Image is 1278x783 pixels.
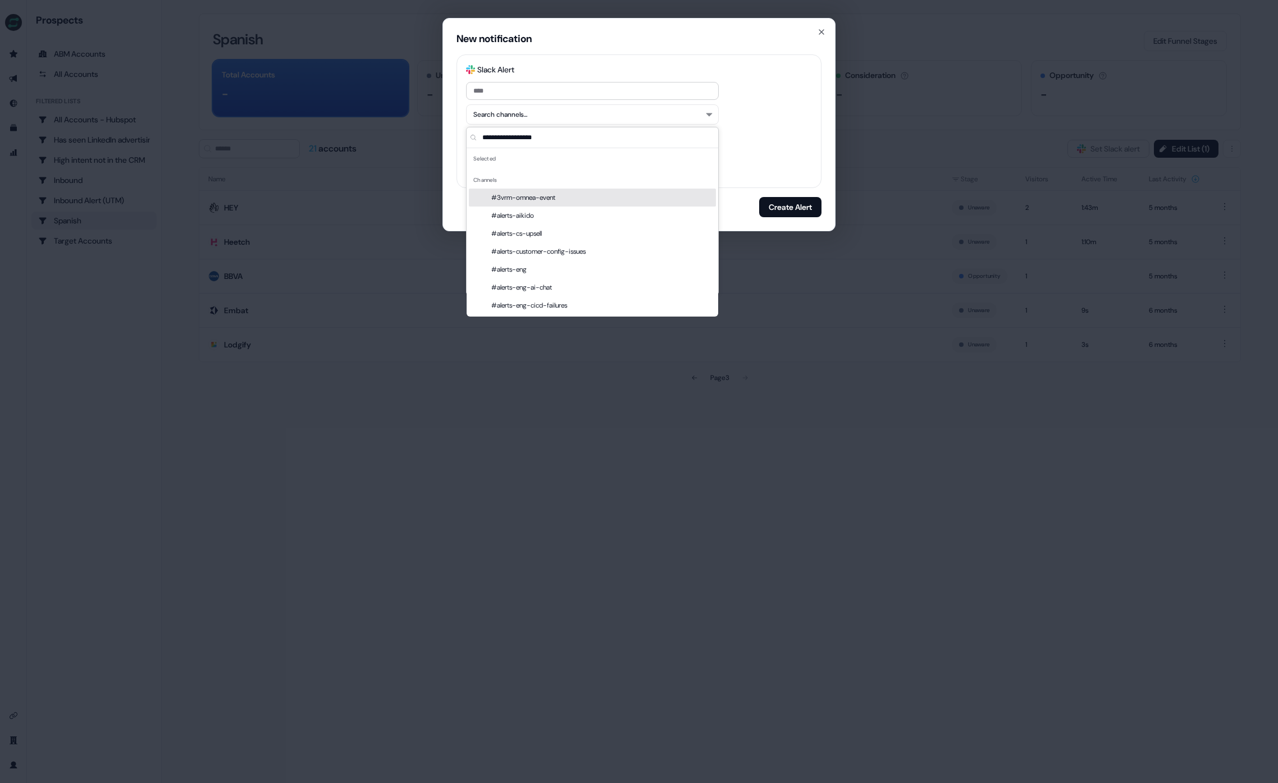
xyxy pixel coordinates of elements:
button: Create Alert [759,197,821,217]
div: Selected [469,150,716,167]
div: #alerts-eng-cicd-failures [469,296,716,314]
div: #3vrm-omnea-event [469,189,716,207]
div: Slack Alert [477,64,514,75]
div: #alerts-customer-config-issues [469,242,716,260]
div: Channels [469,172,716,189]
div: #alerts-aikido [469,207,716,225]
div: Suggestions [467,148,718,317]
div: #alerts-eng-ai-chat [469,278,716,296]
div: New notification [457,32,532,45]
button: Search channels... [466,104,719,125]
div: #alerts-eng [469,260,716,278]
div: #alerts-cs-upsell [469,225,716,242]
div: #alerts-eng-config-errors-production [469,314,716,332]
